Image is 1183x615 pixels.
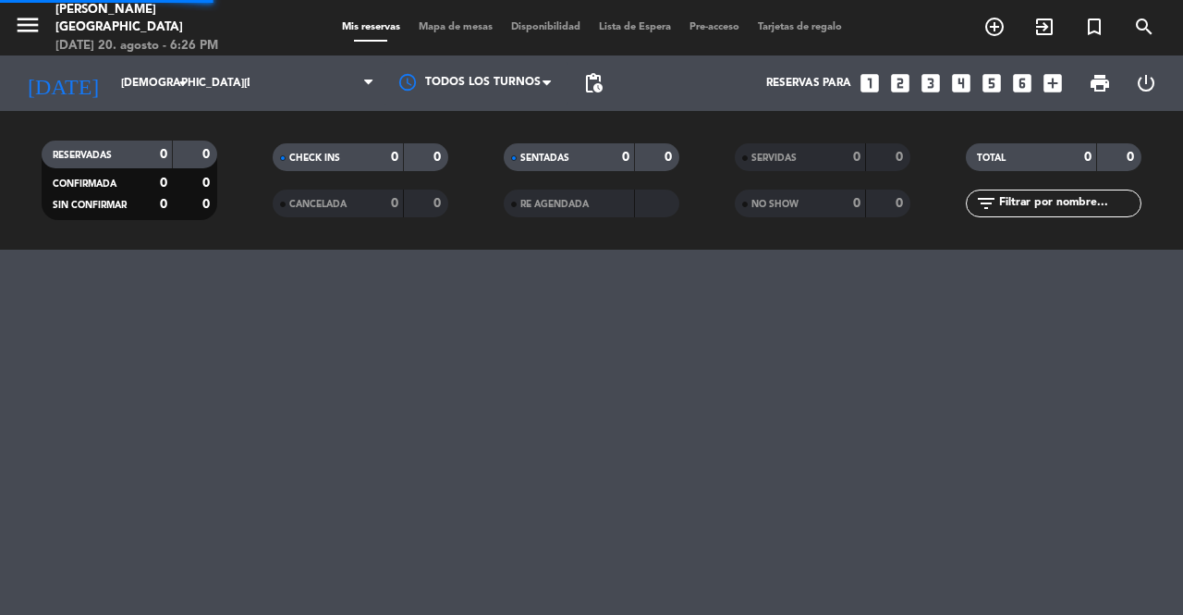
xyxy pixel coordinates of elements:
span: Mapa de mesas [409,22,502,32]
span: NO SHOW [751,200,799,209]
span: Pre-acceso [680,22,749,32]
i: looks_5 [980,71,1004,95]
span: SERVIDAS [751,154,797,163]
span: pending_actions [582,72,604,94]
div: [PERSON_NAME][GEOGRAPHIC_DATA] [55,1,282,37]
i: looks_6 [1010,71,1034,95]
strong: 0 [1084,151,1092,164]
strong: 0 [1127,151,1138,164]
i: filter_list [975,192,997,215]
strong: 0 [896,151,907,164]
strong: 0 [853,197,860,210]
strong: 0 [433,151,445,164]
span: RE AGENDADA [520,200,589,209]
strong: 0 [853,151,860,164]
i: looks_3 [919,71,943,95]
strong: 0 [896,197,907,210]
strong: 0 [665,151,676,164]
span: Tarjetas de regalo [749,22,851,32]
i: exit_to_app [1033,16,1055,38]
i: search [1133,16,1155,38]
i: looks_one [858,71,882,95]
strong: 0 [160,177,167,190]
span: Lista de Espera [590,22,680,32]
span: CONFIRMADA [53,179,116,189]
span: Disponibilidad [502,22,590,32]
span: SIN CONFIRMAR [53,201,127,210]
strong: 0 [202,198,213,211]
strong: 0 [202,148,213,161]
i: power_settings_new [1135,72,1157,94]
span: print [1089,72,1111,94]
strong: 0 [160,198,167,211]
span: RESERVADAS [53,151,112,160]
strong: 0 [160,148,167,161]
i: menu [14,11,42,39]
i: add_box [1041,71,1065,95]
i: [DATE] [14,63,112,104]
i: turned_in_not [1083,16,1105,38]
div: [DATE] 20. agosto - 6:26 PM [55,37,282,55]
strong: 0 [622,151,629,164]
strong: 0 [391,151,398,164]
span: CHECK INS [289,154,340,163]
strong: 0 [433,197,445,210]
i: add_circle_outline [983,16,1006,38]
button: menu [14,11,42,45]
span: Mis reservas [333,22,409,32]
span: Reservas para [766,77,851,90]
i: looks_4 [949,71,973,95]
span: CANCELADA [289,200,347,209]
div: LOG OUT [1123,55,1169,111]
span: SENTADAS [520,154,569,163]
input: Filtrar por nombre... [997,193,1140,214]
strong: 0 [202,177,213,190]
i: arrow_drop_down [172,72,194,94]
span: TOTAL [977,154,1006,163]
strong: 0 [391,197,398,210]
i: looks_two [888,71,912,95]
